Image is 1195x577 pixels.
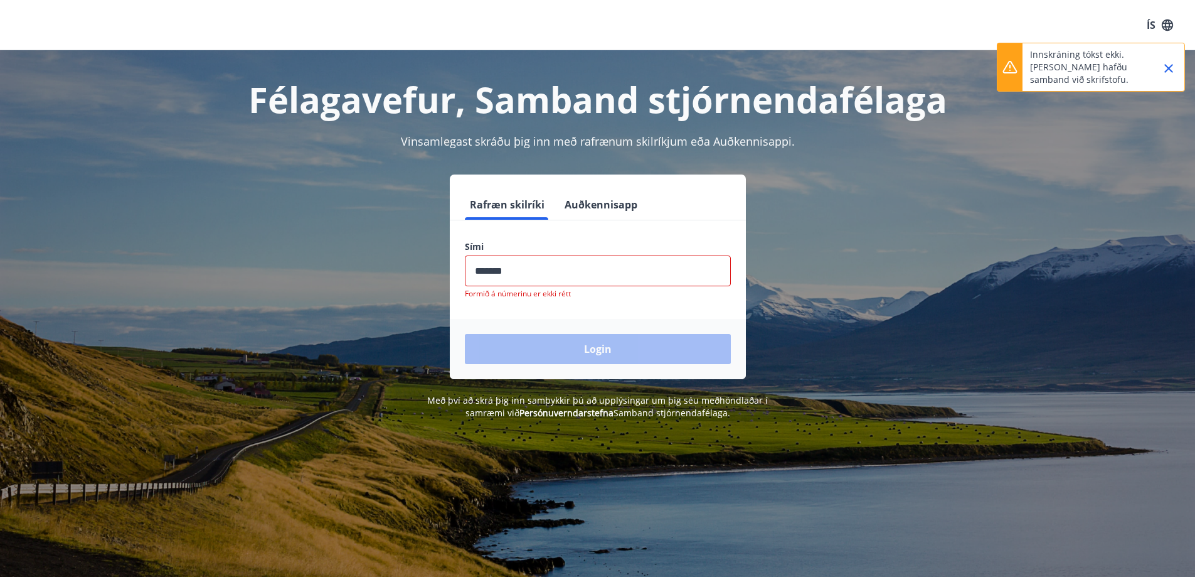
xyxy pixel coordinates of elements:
label: Sími [465,240,731,253]
h1: Félagavefur, Samband stjórnendafélaga [161,75,1034,123]
button: Rafræn skilríki [465,190,550,220]
span: Vinsamlegast skráðu þig inn með rafrænum skilríkjum eða Auðkennisappi. [401,134,795,149]
button: ÍS [1140,14,1180,36]
span: Með því að skrá þig inn samþykkir þú að upplýsingar um þig séu meðhöndlaðar í samræmi við Samband... [427,394,768,419]
p: Innskráning tókst ekki. [PERSON_NAME] hafðu samband við skrifstofu. [1030,48,1140,86]
p: Formið á númerinu er ekki rétt [465,289,731,299]
a: Persónuverndarstefna [519,407,613,419]
button: Auðkennisapp [560,190,642,220]
button: Close [1158,58,1179,79]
